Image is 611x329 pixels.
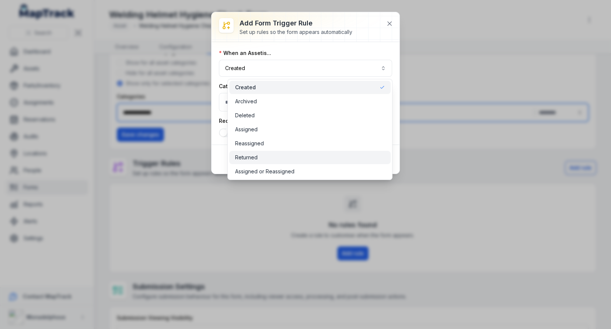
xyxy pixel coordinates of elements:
[235,126,258,133] span: Assigned
[235,140,264,147] span: Reassigned
[227,79,392,180] div: Created
[235,98,257,105] span: Archived
[219,60,392,77] button: Created
[235,112,255,119] span: Deleted
[235,168,294,175] span: Assigned or Reassigned
[235,154,258,161] span: Returned
[235,84,256,91] span: Created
